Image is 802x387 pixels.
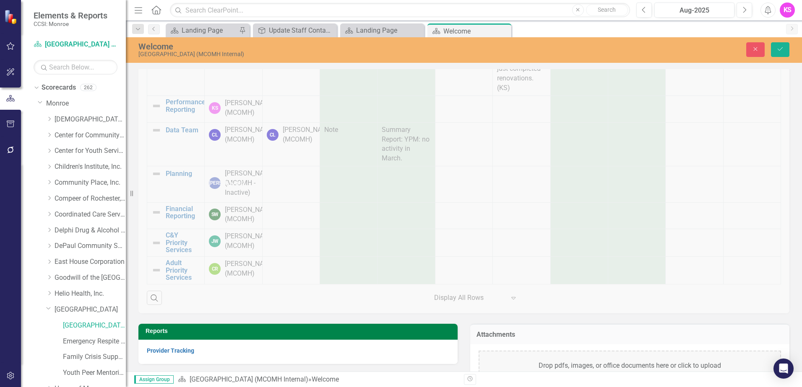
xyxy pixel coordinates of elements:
[55,241,126,251] a: DePaul Community Services, lnc.
[269,25,335,36] div: Update Staff Contacts and Website Link on Agency Landing Page
[168,25,237,36] a: Landing Page
[182,25,237,36] div: Landing Page
[34,10,107,21] span: Elements & Reports
[477,331,783,338] h3: Attachments
[63,337,126,346] a: Emergency Respite [PERSON_NAME] Care
[55,162,126,172] a: Children's Institute, Inc.
[55,131,126,140] a: Center for Community Alternatives
[342,25,422,36] a: Landing Page
[63,321,126,330] a: [GEOGRAPHIC_DATA] (MCOMH Internal)
[34,40,117,49] a: [GEOGRAPHIC_DATA] (MCOMH Internal)
[598,6,616,13] span: Search
[586,4,628,16] button: Search
[654,3,734,18] button: Aug-2025
[55,146,126,156] a: Center for Youth Services, Inc.
[4,10,19,24] img: ClearPoint Strategy
[443,26,509,36] div: Welcome
[55,178,126,188] a: Community Place, Inc.
[255,25,335,36] a: Update Staff Contacts and Website Link on Agency Landing Page
[312,375,339,383] div: Welcome
[55,115,126,124] a: [DEMOGRAPHIC_DATA] Charities Family & Community Services
[34,21,107,27] small: CCSI: Monroe
[190,375,308,383] a: [GEOGRAPHIC_DATA] (MCOMH Internal)
[55,194,126,204] a: Compeer of Rochester, Inc.
[773,359,794,379] div: Open Intercom Messenger
[134,375,174,384] span: Assign Group
[55,305,126,315] a: [GEOGRAPHIC_DATA]
[63,368,126,378] a: Youth Peer Mentoring
[147,347,194,354] a: Provider Tracking
[63,352,126,362] a: Family Crisis Support Services
[657,5,732,15] div: Aug-2025
[55,210,126,219] a: Coordinated Care Services Inc.
[55,226,126,235] a: Delphi Drug & Alcohol Council
[55,273,126,283] a: Goodwill of the [GEOGRAPHIC_DATA]
[356,25,422,36] div: Landing Page
[138,51,503,57] div: [GEOGRAPHIC_DATA] (MCOMH Internal)
[170,3,630,18] input: Search ClearPoint...
[34,60,117,75] input: Search Below...
[780,3,795,18] button: KS
[42,83,76,93] a: Scorecards
[46,99,126,108] a: Monroe
[55,289,126,299] a: Helio Health, Inc.
[479,351,781,381] div: Drop pdfs, images, or office documents here or click to upload
[55,257,126,267] a: East House Corporation
[178,375,458,384] div: »
[138,42,503,51] div: Welcome
[80,84,96,91] div: 262
[146,328,453,334] h3: Reports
